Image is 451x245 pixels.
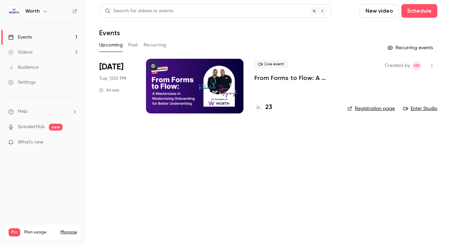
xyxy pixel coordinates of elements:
[8,79,36,86] div: Settings
[401,4,437,18] button: Schedule
[8,49,32,56] div: Videos
[105,8,173,15] div: Search for videos or events
[9,228,20,236] span: Pro
[384,42,437,53] button: Recurring events
[8,64,39,71] div: Audience
[360,4,399,18] button: New video
[254,60,288,68] span: Live event
[8,108,77,115] li: help-dropdown-opener
[128,40,138,51] button: Past
[24,230,56,235] span: Plan usage
[144,40,167,51] button: Recurring
[18,108,28,115] span: Help
[18,123,45,131] a: SpeakerHub
[9,6,19,17] img: Worth
[49,124,63,131] span: new
[265,103,272,112] h4: 23
[254,103,272,112] a: 23
[99,62,123,72] span: [DATE]
[69,139,77,146] iframe: Noticeable Trigger
[385,62,410,70] span: Created by
[18,139,43,146] span: What's new
[414,62,420,70] span: MD
[99,59,135,113] div: Sep 23 Tue, 1:00 PM (America/New York)
[99,75,126,82] span: Tue, 1:00 PM
[8,34,32,41] div: Events
[25,8,40,15] h6: Worth
[254,74,336,82] a: From Forms to Flow: A Masterclass in Modernizing Onboarding for Better Underwriting
[413,62,421,70] span: Marilena De Niear
[99,87,119,93] div: 30 min
[61,230,77,235] a: Manage
[347,105,395,112] a: Registration page
[99,29,120,37] h1: Events
[99,40,123,51] button: Upcoming
[403,105,437,112] a: Enter Studio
